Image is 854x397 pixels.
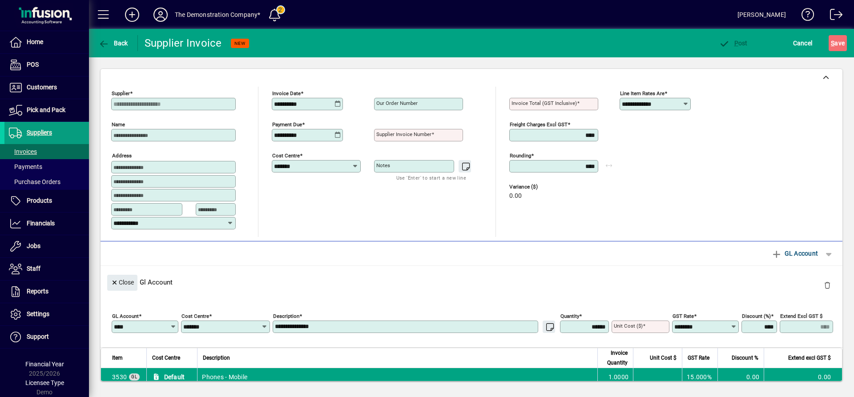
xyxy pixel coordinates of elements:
[620,90,665,96] mat-label: Line item rates are
[688,353,709,363] span: GST Rate
[509,184,563,190] span: Variance ($)
[4,54,89,76] a: POS
[764,368,842,386] td: 0.00
[27,197,52,204] span: Products
[831,40,834,47] span: S
[27,38,43,45] span: Home
[272,121,302,128] mat-label: Payment due
[737,8,786,22] div: [PERSON_NAME]
[780,313,822,319] mat-label: Extend excl GST $
[27,129,52,136] span: Suppliers
[817,275,838,296] button: Delete
[234,40,246,46] span: NEW
[27,288,48,295] span: Reports
[107,275,137,291] button: Close
[9,163,42,170] span: Payments
[4,76,89,99] a: Customers
[111,275,134,290] span: Close
[4,213,89,235] a: Financials
[717,368,764,386] td: 0.00
[27,84,57,91] span: Customers
[4,31,89,53] a: Home
[4,303,89,325] a: Settings
[98,40,128,47] span: Back
[25,379,64,386] span: Licensee Type
[112,90,130,96] mat-label: Supplier
[146,7,175,23] button: Profile
[112,313,139,319] mat-label: GL Account
[96,35,130,51] button: Back
[25,361,64,368] span: Financial Year
[89,35,138,51] app-page-header-button: Back
[4,281,89,303] a: Reports
[603,348,628,368] span: Invoice Quantity
[4,99,89,121] a: Pick and Pack
[27,61,39,68] span: POS
[175,8,261,22] div: The Demonstration Company*
[376,100,418,106] mat-label: Our order number
[510,152,531,159] mat-label: Rounding
[4,258,89,280] a: Staff
[396,172,466,183] mat-hint: Use 'Enter' to start a new line
[732,353,758,363] span: Discount %
[510,121,568,128] mat-label: Freight charges excl GST
[27,310,49,317] span: Settings
[682,368,717,386] td: 15.000%
[560,313,579,319] mat-label: Quantity
[27,106,65,113] span: Pick and Pack
[118,7,146,23] button: Add
[112,121,125,128] mat-label: Name
[152,353,180,363] span: Cost Centre
[719,40,748,47] span: ost
[164,373,185,381] span: Default
[717,35,750,51] button: Post
[9,148,37,155] span: Invoices
[791,35,815,51] button: Cancel
[273,313,299,319] mat-label: Description
[4,159,89,174] a: Payments
[27,220,55,227] span: Financials
[272,152,300,159] mat-label: Cost Centre
[105,278,140,286] app-page-header-button: Close
[197,368,597,386] td: Phones - Mobile
[4,235,89,257] a: Jobs
[817,281,838,289] app-page-header-button: Delete
[823,2,843,31] a: Logout
[112,373,127,381] span: Phones - Mobile
[27,265,40,272] span: Staff
[272,90,301,96] mat-label: Invoice date
[112,353,123,363] span: Item
[203,353,230,363] span: Description
[597,368,633,386] td: 1.0000
[376,131,431,137] mat-label: Supplier invoice number
[4,190,89,212] a: Products
[614,323,643,329] mat-label: Unit Cost ($)
[795,2,814,31] a: Knowledge Base
[831,36,845,50] span: ave
[512,100,577,106] mat-label: Invoice Total (GST inclusive)
[145,36,222,50] div: Supplier Invoice
[131,374,137,379] span: GL
[742,313,771,319] mat-label: Discount (%)
[788,353,831,363] span: Extend excl GST $
[181,313,209,319] mat-label: Cost Centre
[27,333,49,340] span: Support
[101,266,842,298] div: Gl Account
[673,313,694,319] mat-label: GST rate
[793,36,813,50] span: Cancel
[4,326,89,348] a: Support
[734,40,738,47] span: P
[650,353,677,363] span: Unit Cost $
[376,162,390,168] mat-label: Notes
[4,174,89,189] a: Purchase Orders
[509,192,522,200] span: 0.00
[27,242,40,249] span: Jobs
[4,144,89,159] a: Invoices
[829,35,847,51] button: Save
[9,178,60,185] span: Purchase Orders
